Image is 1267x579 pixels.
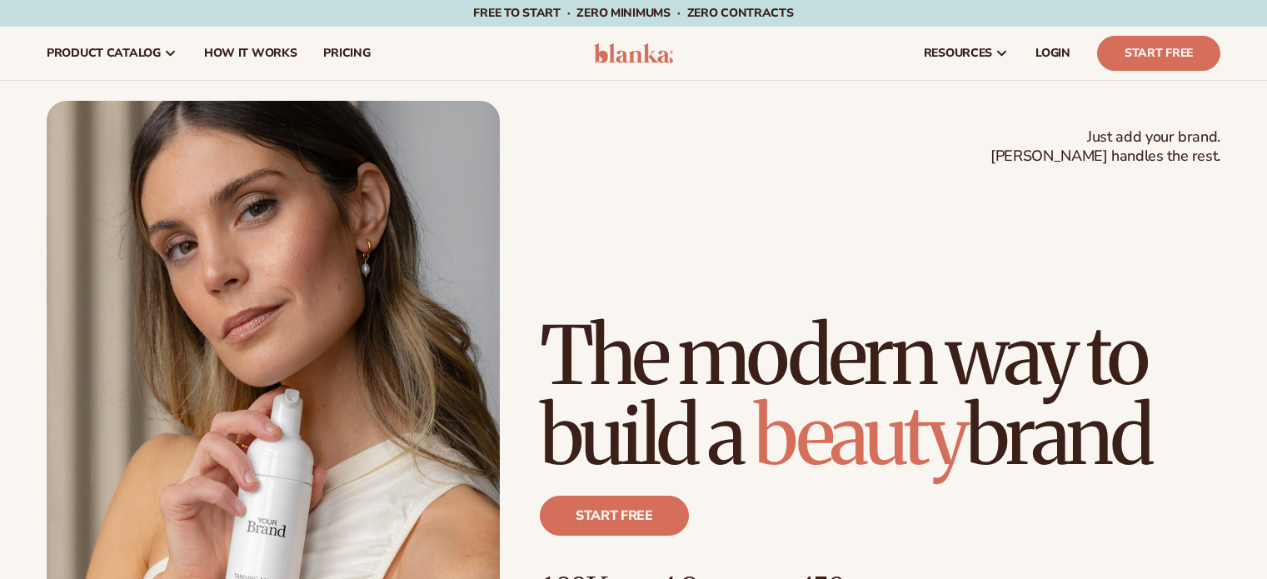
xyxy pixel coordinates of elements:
[910,27,1022,80] a: resources
[33,27,191,80] a: product catalog
[1035,47,1070,60] span: LOGIN
[310,27,383,80] a: pricing
[473,5,793,21] span: Free to start · ZERO minimums · ZERO contracts
[47,47,161,60] span: product catalog
[323,47,370,60] span: pricing
[191,27,311,80] a: How It Works
[754,386,965,486] span: beauty
[990,127,1220,167] span: Just add your brand. [PERSON_NAME] handles the rest.
[1097,36,1220,71] a: Start Free
[1022,27,1084,80] a: LOGIN
[540,316,1220,476] h1: The modern way to build a brand
[594,43,673,63] img: logo
[540,496,689,536] a: Start free
[924,47,992,60] span: resources
[204,47,297,60] span: How It Works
